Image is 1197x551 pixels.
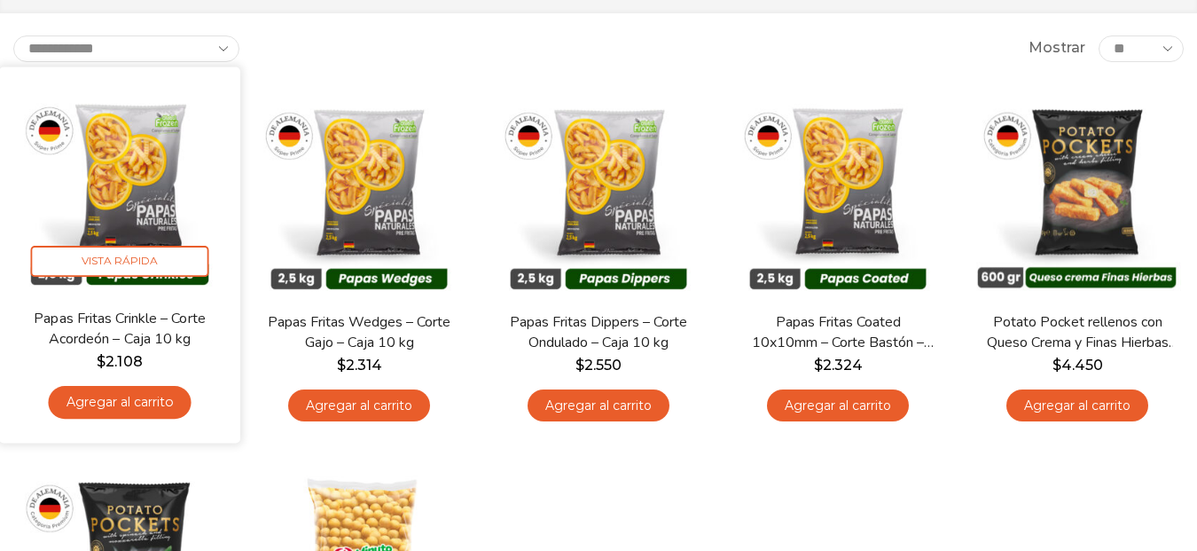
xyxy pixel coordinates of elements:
[23,308,216,350] a: Papas Fritas Crinkle – Corte Acordeón – Caja 10 kg
[288,390,430,422] a: Agregar al carrito: “Papas Fritas Wedges – Corte Gajo - Caja 10 kg”
[31,246,209,277] span: Vista Rápida
[503,312,694,353] a: Papas Fritas Dippers – Corte Ondulado – Caja 10 kg
[575,357,584,374] span: $
[1052,357,1061,374] span: $
[337,357,346,374] span: $
[982,312,1173,353] a: Potato Pocket rellenos con Queso Crema y Finas Hierbas – Caja 8.4 kg
[814,357,863,374] bdi: 2.324
[575,357,622,374] bdi: 2.550
[767,390,909,422] a: Agregar al carrito: “Papas Fritas Coated 10x10mm - Corte Bastón - Caja 10 kg”
[1006,390,1148,422] a: Agregar al carrito: “Potato Pocket rellenos con Queso Crema y Finas Hierbas - Caja 8.4 kg”
[1052,357,1103,374] bdi: 4.450
[337,357,382,374] bdi: 2.314
[528,390,669,422] a: Agregar al carrito: “Papas Fritas Dippers - Corte Ondulado - Caja 10 kg”
[13,35,239,62] select: Pedido de la tienda
[263,312,455,353] a: Papas Fritas Wedges – Corte Gajo – Caja 10 kg
[814,357,823,374] span: $
[48,386,191,419] a: Agregar al carrito: “Papas Fritas Crinkle - Corte Acordeón - Caja 10 kg”
[742,312,934,353] a: Papas Fritas Coated 10x10mm – Corte Bastón – Caja 10 kg
[1029,38,1085,59] span: Mostrar
[97,352,142,369] bdi: 2.108
[97,352,106,369] span: $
